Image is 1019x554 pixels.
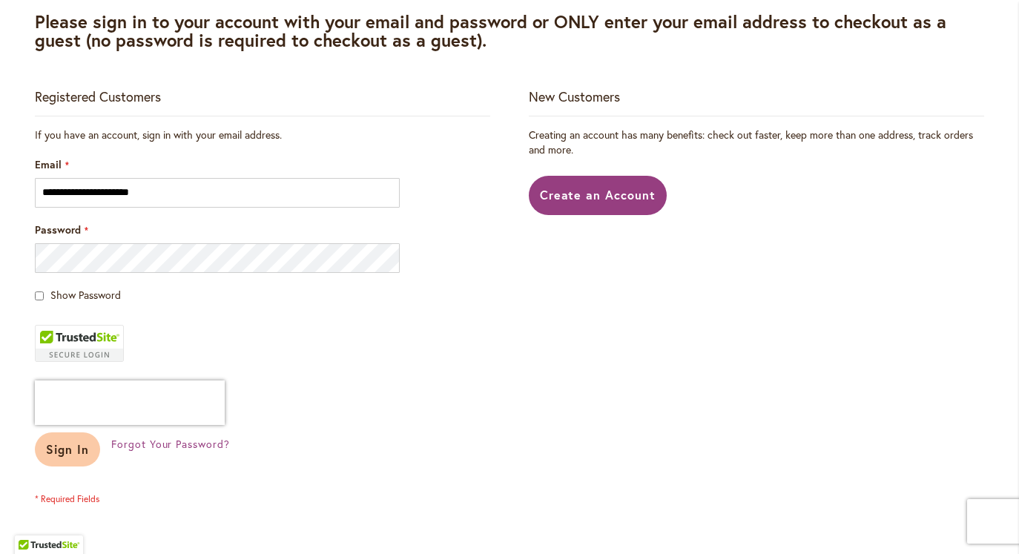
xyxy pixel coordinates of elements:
[35,10,946,52] strong: Please sign in to your account with your email and password or ONLY enter your email address to c...
[529,176,667,215] a: Create an Account
[11,501,53,543] iframe: Launch Accessibility Center
[540,187,656,202] span: Create an Account
[50,288,121,302] span: Show Password
[35,380,225,425] iframe: reCAPTCHA
[35,88,161,105] strong: Registered Customers
[46,441,89,457] span: Sign In
[35,157,62,171] span: Email
[529,88,620,105] strong: New Customers
[35,325,124,362] div: TrustedSite Certified
[111,437,230,452] a: Forgot Your Password?
[35,222,81,237] span: Password
[35,128,490,142] div: If you have an account, sign in with your email address.
[529,128,984,157] p: Creating an account has many benefits: check out faster, keep more than one address, track orders...
[35,432,100,466] button: Sign In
